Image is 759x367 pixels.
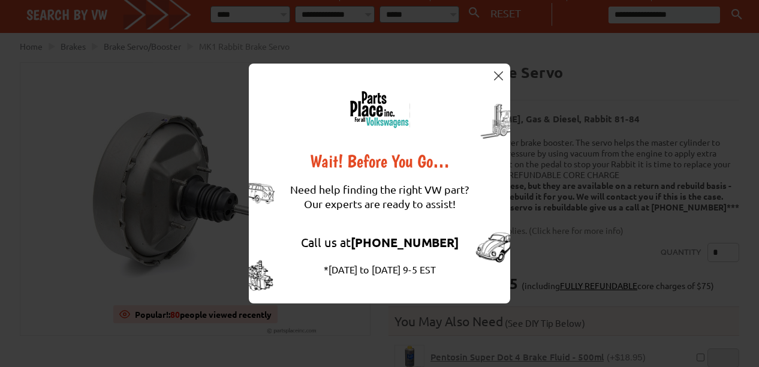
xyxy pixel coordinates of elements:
div: Wait! Before You Go… [290,152,469,170]
div: Need help finding the right VW part? Our experts are ready to assist! [290,170,469,223]
img: close [494,71,503,80]
a: Call us at[PHONE_NUMBER] [301,234,459,249]
div: *[DATE] to [DATE] 9-5 EST [290,262,469,276]
strong: [PHONE_NUMBER] [351,234,459,250]
img: logo [349,91,410,128]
